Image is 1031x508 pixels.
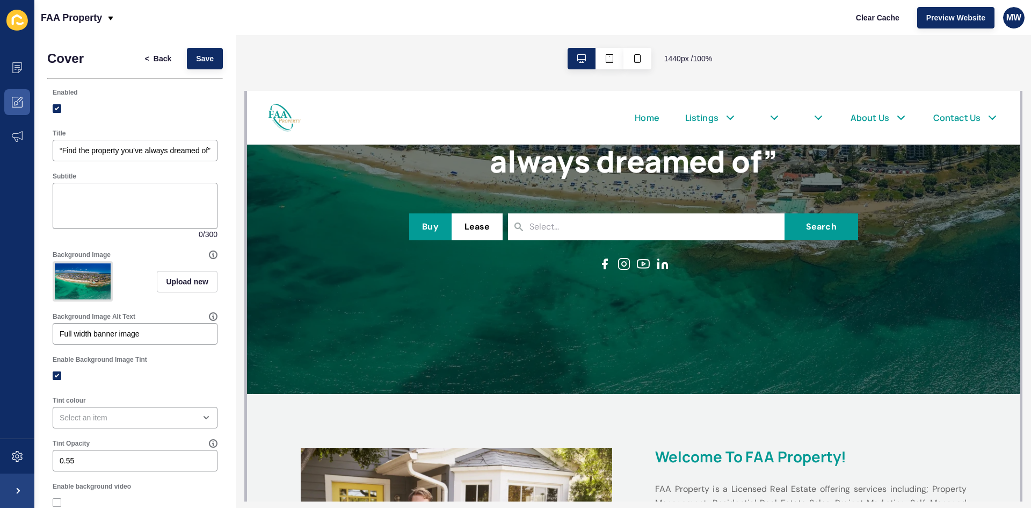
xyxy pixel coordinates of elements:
[917,7,994,28] button: Preview Website
[47,51,84,66] h1: Cover
[157,271,217,292] button: Upload new
[55,263,111,299] img: e3b308cc3841091b2a10e0bd4c0d222b.jpg
[53,482,131,491] label: Enable background video
[664,53,713,64] span: 1440 px / 100 %
[247,91,1020,502] iframe: To enrich screen reader interactions, please activate Accessibility in Grammarly extension settings
[203,229,205,240] span: /
[53,88,78,97] label: Enabled
[408,357,720,374] h2: Welcome to FAA Property!
[205,229,217,240] span: 300
[53,396,86,405] label: Tint colour
[136,48,181,69] button: <Back
[199,229,203,240] span: 0
[53,439,90,448] label: Tint Opacity
[4,248,769,297] div: Scroll
[53,251,111,259] label: Background Image
[53,172,76,181] label: Subtitle
[187,48,223,69] button: Save
[538,123,611,149] button: Search
[1006,12,1021,23] span: MW
[847,7,909,28] button: Clear Cache
[166,276,208,287] span: Upload new
[53,407,217,428] div: open menu
[154,53,171,64] span: Back
[856,12,899,23] span: Clear Cache
[196,53,214,64] span: Save
[145,53,149,64] span: <
[926,12,985,23] span: Preview Website
[53,312,135,321] label: Background Image Alt Text
[53,355,147,364] label: Enable Background Image Tint
[41,4,102,31] p: FAA Property
[53,129,66,138] label: Title
[282,129,336,143] input: Select...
